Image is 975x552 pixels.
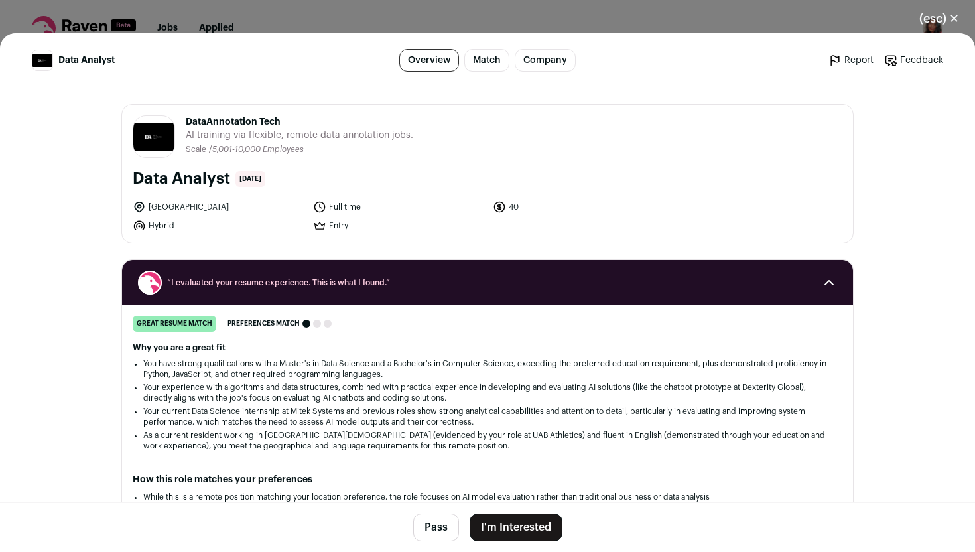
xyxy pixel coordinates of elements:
[186,129,413,142] span: AI training via flexible, remote data annotation jobs.
[133,200,305,214] li: [GEOGRAPHIC_DATA]
[143,430,832,451] li: As a current resident working in [GEOGRAPHIC_DATA][DEMOGRAPHIC_DATA] (evidenced by your role at U...
[470,514,562,541] button: I'm Interested
[493,200,665,214] li: 40
[227,317,300,330] span: Preferences match
[903,4,975,33] button: Close modal
[143,492,832,502] li: While this is a remote position matching your location preference, the role focuses on AI model e...
[143,406,832,427] li: Your current Data Science internship at Mitek Systems and previous roles show strong analytical c...
[413,514,459,541] button: Pass
[133,473,842,486] h2: How this role matches your preferences
[58,54,115,67] span: Data Analyst
[884,54,943,67] a: Feedback
[143,358,832,379] li: You have strong qualifications with a Master's in Data Science and a Bachelor's in Computer Scien...
[143,382,832,403] li: Your experience with algorithms and data structures, combined with practical experience in develo...
[212,145,304,153] span: 5,001-10,000 Employees
[32,54,52,67] img: 2cdc1b7675000fd333eec602a5edcd7e64ba1f0686a42b09eef261a8637f1f7b.jpg
[464,49,509,72] a: Match
[186,145,209,155] li: Scale
[133,123,174,151] img: 2cdc1b7675000fd333eec602a5edcd7e64ba1f0686a42b09eef261a8637f1f7b.jpg
[167,277,808,288] span: “I evaluated your resume experience. This is what I found.”
[515,49,576,72] a: Company
[133,219,305,232] li: Hybrid
[133,342,842,353] h2: Why you are a great fit
[313,200,486,214] li: Full time
[186,115,413,129] span: DataAnnotation Tech
[133,169,230,190] h1: Data Analyst
[133,316,216,332] div: great resume match
[399,49,459,72] a: Overview
[235,171,265,187] span: [DATE]
[828,54,874,67] a: Report
[209,145,304,155] li: /
[313,219,486,232] li: Entry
